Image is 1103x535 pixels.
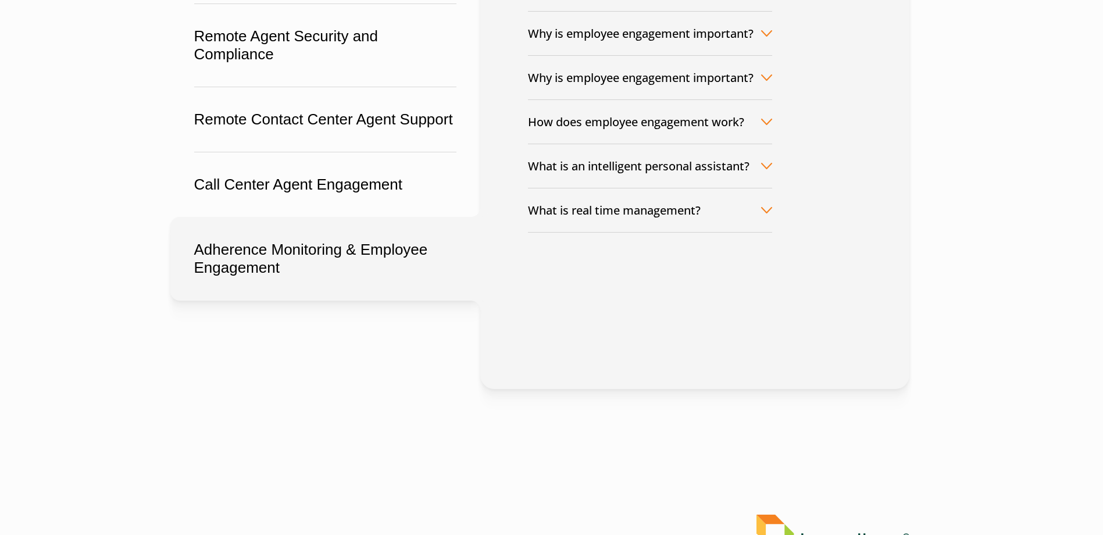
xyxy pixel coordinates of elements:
[528,100,772,144] button: How does employee engagement work?
[170,152,480,217] button: Call Center Agent Engagement
[170,3,480,87] button: Remote Agent Security and Compliance
[528,144,772,188] button: What is an intelligent personal assistant?
[528,56,772,99] button: Why is employee engagement important?
[170,87,480,152] button: Remote Contact Center Agent Support
[528,12,772,55] button: Why is employee engagement important?
[170,217,480,301] button: Adherence Monitoring & Employee Engagement
[528,188,772,232] button: What is real time management?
